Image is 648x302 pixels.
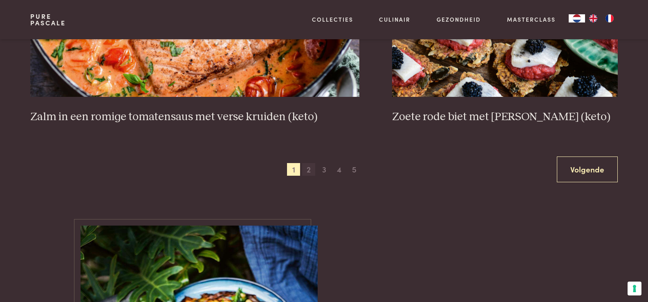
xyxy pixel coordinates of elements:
button: Uw voorkeuren voor toestemming voor trackingtechnologieën [628,282,641,295]
a: Culinair [379,15,410,24]
span: 5 [348,163,361,176]
h3: Zalm in een romige tomatensaus met verse kruiden (keto) [30,110,359,124]
div: Language [569,14,585,22]
span: 4 [333,163,346,176]
a: Masterclass [507,15,556,24]
a: EN [585,14,601,22]
a: NL [569,14,585,22]
span: 1 [287,163,300,176]
span: 3 [318,163,331,176]
a: Gezondheid [437,15,481,24]
aside: Language selected: Nederlands [569,14,618,22]
ul: Language list [585,14,618,22]
span: 2 [302,163,315,176]
a: PurePascale [30,13,66,26]
a: Collecties [312,15,353,24]
a: Volgende [557,157,618,182]
h3: Zoete rode biet met [PERSON_NAME] (keto) [392,110,618,124]
a: FR [601,14,618,22]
